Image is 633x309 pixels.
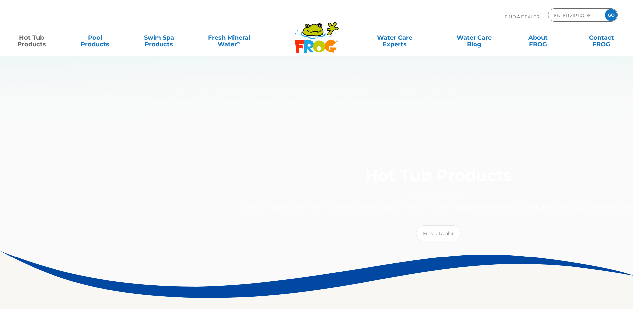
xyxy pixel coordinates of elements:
a: Water CareExperts [355,31,435,44]
input: GO [605,9,617,21]
sup: ∞ [237,40,240,45]
a: Water CareBlog [449,31,499,44]
p: Find A Dealer [505,8,539,25]
a: Fresh MineralWater∞ [198,31,260,44]
a: PoolProducts [70,31,120,44]
a: ContactFROG [577,31,626,44]
img: Frog Products Logo [291,13,342,54]
a: Find a Dealer [416,225,461,241]
a: AboutFROG [513,31,563,44]
a: Swim SpaProducts [134,31,184,44]
a: Hot TubProducts [7,31,56,44]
